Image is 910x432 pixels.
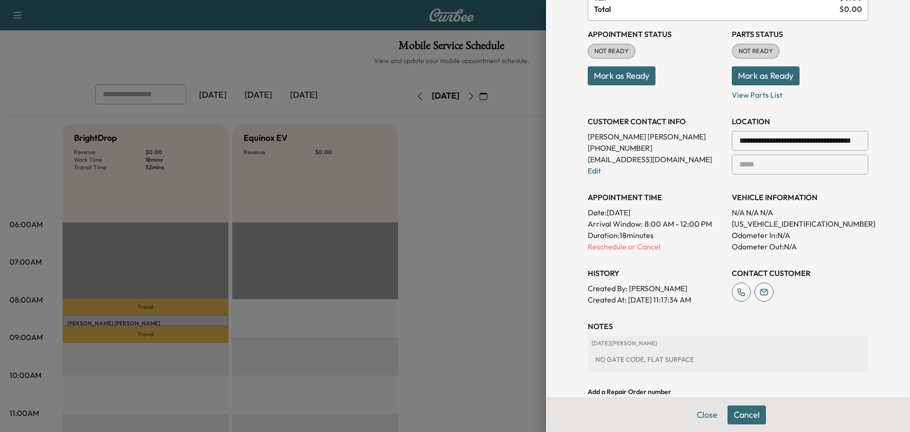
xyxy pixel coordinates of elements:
[588,154,724,165] p: [EMAIL_ADDRESS][DOMAIN_NAME]
[839,3,862,15] span: $ 0.00
[591,340,864,347] p: [DATE] | [PERSON_NAME]
[728,405,766,424] button: Cancel
[588,267,724,279] h3: History
[588,218,724,230] p: Arrival Window:
[591,351,864,368] div: NO GATE CODE, FLAT SURFACE
[588,142,724,154] p: [PHONE_NUMBER]
[594,3,839,15] span: Total
[588,116,724,127] h3: CUSTOMER CONTACT INFO
[588,241,724,252] p: Reschedule or Cancel
[732,267,868,279] h3: CONTACT CUSTOMER
[732,192,868,203] h3: VEHICLE INFORMATION
[588,321,868,332] h3: NOTES
[588,66,655,85] button: Mark as Ready
[732,218,868,230] p: [US_VEHICLE_IDENTIFICATION_NUMBER]
[588,192,724,203] h3: APPOINTMENT TIME
[588,387,868,396] h4: Add a Repair Order number
[588,166,601,175] a: Edit
[588,131,724,142] p: [PERSON_NAME] [PERSON_NAME]
[732,28,868,40] h3: Parts Status
[589,46,635,56] span: NOT READY
[588,283,724,294] p: Created By : [PERSON_NAME]
[732,66,800,85] button: Mark as Ready
[733,46,779,56] span: NOT READY
[691,405,724,424] button: Close
[732,241,868,252] p: Odometer Out: N/A
[732,85,868,101] p: View Parts List
[588,207,724,218] p: Date: [DATE]
[588,230,724,241] p: Duration: 18 minutes
[588,294,724,305] p: Created At : [DATE] 11:17:34 AM
[645,218,712,230] span: 8:00 AM - 12:00 PM
[732,207,868,218] p: N/A N/A N/A
[588,28,724,40] h3: Appointment Status
[732,230,868,241] p: Odometer In: N/A
[732,116,868,127] h3: LOCATION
